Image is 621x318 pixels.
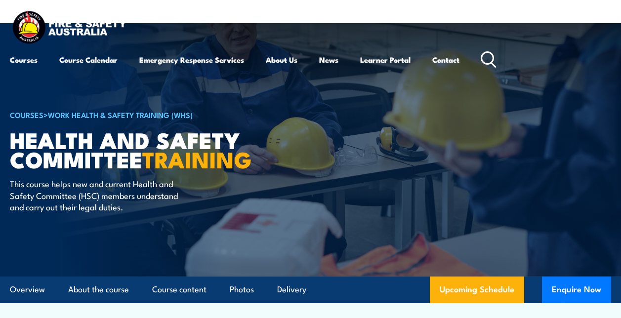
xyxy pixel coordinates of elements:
a: Emergency Response Services [139,48,244,72]
a: Photos [230,277,254,303]
a: About the course [68,277,129,303]
strong: TRAINING [142,142,252,176]
a: Work Health & Safety Training (WHS) [48,109,193,120]
h6: > [10,109,254,120]
a: Course content [152,277,207,303]
a: Courses [10,48,38,72]
a: About Us [266,48,297,72]
a: Learner Portal [360,48,411,72]
a: Overview [10,277,45,303]
a: Upcoming Schedule [430,277,524,303]
a: Contact [432,48,459,72]
p: This course helps new and current Health and Safety Committee (HSC) members understand and carry ... [10,178,190,212]
h1: Health and Safety Committee [10,130,254,168]
a: Delivery [277,277,306,303]
a: Course Calendar [59,48,118,72]
a: COURSES [10,109,43,120]
a: News [319,48,338,72]
button: Enquire Now [542,277,611,303]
